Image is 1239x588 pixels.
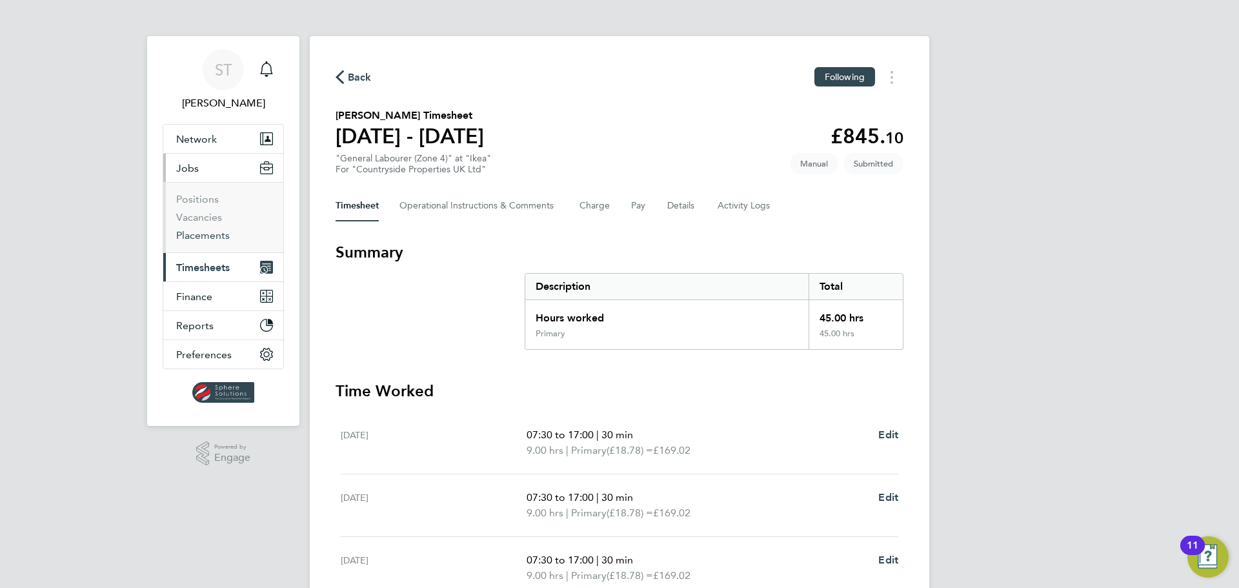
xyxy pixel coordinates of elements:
[176,211,222,223] a: Vacancies
[163,282,283,310] button: Finance
[525,273,903,350] div: Summary
[525,300,809,329] div: Hours worked
[176,349,232,361] span: Preferences
[596,491,599,503] span: |
[163,154,283,182] button: Jobs
[163,125,283,153] button: Network
[790,153,838,174] span: This timesheet was manually created.
[601,429,633,441] span: 30 min
[566,507,569,519] span: |
[527,444,563,456] span: 9.00 hrs
[176,261,230,274] span: Timesheets
[653,507,690,519] span: £169.02
[878,427,898,443] a: Edit
[878,490,898,505] a: Edit
[878,553,898,568] a: Edit
[527,554,594,566] span: 07:30 to 17:00
[348,70,372,85] span: Back
[341,553,527,583] div: [DATE]
[718,190,772,221] button: Activity Logs
[215,61,232,78] span: ST
[527,429,594,441] span: 07:30 to 17:00
[214,452,250,463] span: Engage
[809,329,903,349] div: 45.00 hrs
[192,382,255,403] img: spheresolutions-logo-retina.png
[336,153,491,175] div: "General Labourer (Zone 4)" at "Ikea"
[527,507,563,519] span: 9.00 hrs
[176,193,219,205] a: Positions
[566,444,569,456] span: |
[571,443,607,458] span: Primary
[176,133,217,145] span: Network
[336,190,379,221] button: Timesheet
[1187,536,1229,578] button: Open Resource Center, 11 new notifications
[653,444,690,456] span: £169.02
[809,274,903,299] div: Total
[176,162,199,174] span: Jobs
[399,190,559,221] button: Operational Instructions & Comments
[566,569,569,582] span: |
[809,300,903,329] div: 45.00 hrs
[147,36,299,426] nav: Main navigation
[579,190,610,221] button: Charge
[843,153,903,174] span: This timesheet is Submitted.
[601,554,633,566] span: 30 min
[653,569,690,582] span: £169.02
[527,569,563,582] span: 9.00 hrs
[667,190,697,221] button: Details
[607,444,653,456] span: (£18.78) =
[336,69,372,85] button: Back
[336,164,491,175] div: For "Countryside Properties UK Ltd"
[601,491,633,503] span: 30 min
[336,381,903,401] h3: Time Worked
[878,429,898,441] span: Edit
[176,229,230,241] a: Placements
[527,491,594,503] span: 07:30 to 17:00
[163,96,284,111] span: Selin Thomas
[831,124,903,148] app-decimal: £845.
[336,108,484,123] h2: [PERSON_NAME] Timesheet
[536,329,565,339] div: Primary
[341,490,527,521] div: [DATE]
[596,554,599,566] span: |
[885,128,903,147] span: 10
[336,242,903,263] h3: Summary
[878,491,898,503] span: Edit
[163,340,283,369] button: Preferences
[163,311,283,340] button: Reports
[814,67,875,86] button: Following
[571,568,607,583] span: Primary
[163,253,283,281] button: Timesheets
[163,182,283,252] div: Jobs
[878,554,898,566] span: Edit
[214,441,250,452] span: Powered by
[163,382,284,403] a: Go to home page
[607,569,653,582] span: (£18.78) =
[525,274,809,299] div: Description
[176,319,214,332] span: Reports
[571,505,607,521] span: Primary
[176,290,212,303] span: Finance
[196,441,251,466] a: Powered byEngage
[880,67,903,87] button: Timesheets Menu
[1187,545,1198,562] div: 11
[341,427,527,458] div: [DATE]
[607,507,653,519] span: (£18.78) =
[163,49,284,111] a: ST[PERSON_NAME]
[825,71,865,83] span: Following
[631,190,647,221] button: Pay
[336,123,484,149] h1: [DATE] - [DATE]
[596,429,599,441] span: |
